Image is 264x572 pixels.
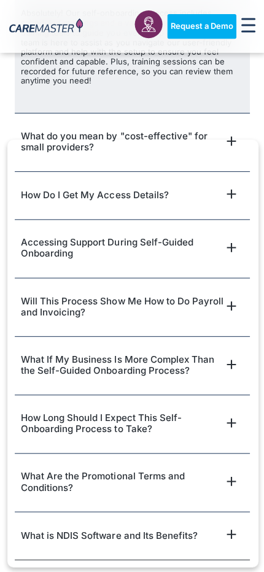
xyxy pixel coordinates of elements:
div: What do you mean by "cost-effective" for small providers? [15,112,249,171]
iframe: Popup CTA [7,139,258,566]
a: Request a Demo [167,14,236,39]
div: Menu Toggle [241,18,255,35]
img: CareMaster Logo [9,18,83,35]
div: I'm not great with computers; can you help me? [15,9,249,112]
a: What do you mean by "cost-effective" for small providers? [21,130,226,152]
span: Request a Demo [170,21,233,31]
